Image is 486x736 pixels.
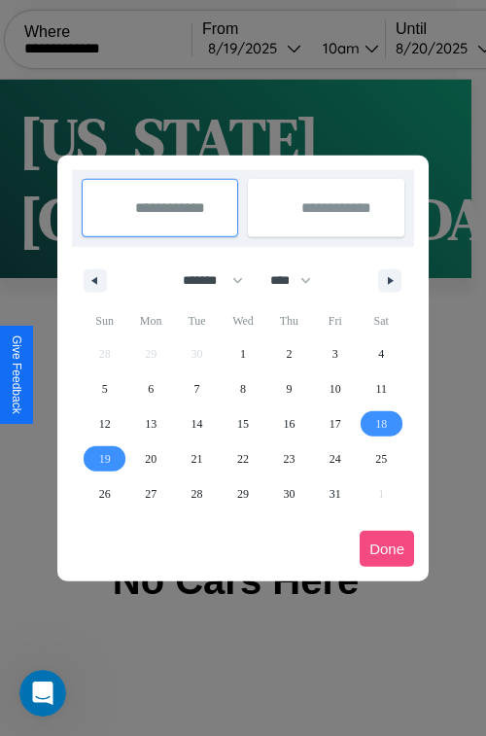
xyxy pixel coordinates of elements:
span: 18 [375,406,387,441]
button: 12 [82,406,127,441]
button: 22 [220,441,265,476]
button: 6 [127,371,173,406]
span: 16 [283,406,295,441]
span: 8 [240,371,246,406]
button: 1 [220,336,265,371]
span: 6 [148,371,154,406]
button: 19 [82,441,127,476]
span: 13 [145,406,156,441]
button: 9 [266,371,312,406]
span: 4 [378,336,384,371]
span: Wed [220,305,265,336]
span: 26 [99,476,111,511]
span: 15 [237,406,249,441]
span: 20 [145,441,156,476]
span: 25 [375,441,387,476]
button: 27 [127,476,173,511]
button: 2 [266,336,312,371]
span: Sat [359,305,404,336]
button: 28 [174,476,220,511]
button: 4 [359,336,404,371]
div: Give Feedback [10,335,23,414]
span: 3 [332,336,338,371]
span: 30 [283,476,295,511]
span: Mon [127,305,173,336]
button: 3 [312,336,358,371]
button: 18 [359,406,404,441]
span: 14 [191,406,203,441]
span: 11 [375,371,387,406]
span: 12 [99,406,111,441]
button: 23 [266,441,312,476]
button: 29 [220,476,265,511]
span: 10 [330,371,341,406]
button: 25 [359,441,404,476]
span: Tue [174,305,220,336]
span: 21 [191,441,203,476]
span: 31 [330,476,341,511]
iframe: Intercom live chat [19,670,66,717]
button: 24 [312,441,358,476]
button: 14 [174,406,220,441]
span: 1 [240,336,246,371]
span: 5 [102,371,108,406]
button: 11 [359,371,404,406]
button: 30 [266,476,312,511]
span: 23 [283,441,295,476]
span: 7 [194,371,200,406]
button: 20 [127,441,173,476]
span: Fri [312,305,358,336]
span: 28 [191,476,203,511]
span: 27 [145,476,156,511]
span: Sun [82,305,127,336]
button: 15 [220,406,265,441]
span: 17 [330,406,341,441]
button: 31 [312,476,358,511]
button: Done [360,531,414,567]
span: 29 [237,476,249,511]
button: 21 [174,441,220,476]
button: 17 [312,406,358,441]
button: 7 [174,371,220,406]
span: 19 [99,441,111,476]
span: 9 [286,371,292,406]
span: 24 [330,441,341,476]
span: 2 [286,336,292,371]
span: 22 [237,441,249,476]
button: 26 [82,476,127,511]
span: Thu [266,305,312,336]
button: 16 [266,406,312,441]
button: 5 [82,371,127,406]
button: 10 [312,371,358,406]
button: 13 [127,406,173,441]
button: 8 [220,371,265,406]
